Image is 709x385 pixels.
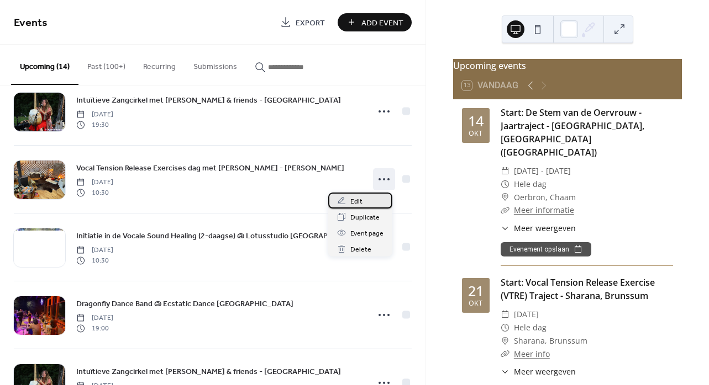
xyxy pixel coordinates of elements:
[76,110,113,120] span: [DATE]
[514,191,576,204] span: Oerbron, Chaam
[350,212,380,223] span: Duplicate
[469,300,482,307] div: okt
[468,114,484,128] div: 14
[469,130,482,137] div: okt
[501,347,510,361] div: ​
[501,164,510,178] div: ​
[350,228,384,239] span: Event page
[501,106,644,158] a: Start: De Stem van de Oervrouw - Jaartraject - [GEOGRAPHIC_DATA], [GEOGRAPHIC_DATA] ([GEOGRAPHIC_...
[501,242,591,256] button: Evenement opslaan
[350,196,363,207] span: Edit
[134,45,185,84] button: Recurring
[501,276,655,302] a: Start: Vocal Tension Release Exercise (VTRE) Traject - Sharana, Brunssum
[76,245,113,255] span: [DATE]
[78,45,134,84] button: Past (100+)
[514,321,547,334] span: Hele dag
[11,45,78,85] button: Upcoming (14)
[501,191,510,204] div: ​
[338,13,412,31] button: Add Event
[76,229,361,242] a: Initiatie in de Vocale Sound Healing (2-daagse) @ Lotusstudio [GEOGRAPHIC_DATA]
[501,178,510,191] div: ​
[76,365,341,378] a: Intuïtieve Zangcirkel met [PERSON_NAME] & friends - [GEOGRAPHIC_DATA]
[76,95,341,106] span: Intuïtieve Zangcirkel met [PERSON_NAME] & friends - [GEOGRAPHIC_DATA]
[76,297,293,310] a: Dragonfly Dance Band @ Ecstatic Dance [GEOGRAPHIC_DATA]
[76,188,113,197] span: 10:30
[501,366,576,377] button: ​Meer weergeven
[76,94,341,106] a: Intuïtieve Zangcirkel met [PERSON_NAME] & friends - [GEOGRAPHIC_DATA]
[76,298,293,310] span: Dragonfly Dance Band @ Ecstatic Dance [GEOGRAPHIC_DATA]
[453,59,682,72] div: Upcoming events
[514,366,576,377] span: Meer weergeven
[501,222,510,234] div: ​
[501,204,510,217] div: ​
[76,163,344,174] span: Vocal Tension Release Exercises dag met [PERSON_NAME] - [PERSON_NAME]
[76,178,113,188] span: [DATE]
[361,17,403,29] span: Add Event
[514,164,571,178] span: [DATE] - [DATE]
[185,45,246,84] button: Submissions
[501,321,510,334] div: ​
[76,366,341,378] span: Intuïtieve Zangcirkel met [PERSON_NAME] & friends - [GEOGRAPHIC_DATA]
[272,13,333,31] a: Export
[501,366,510,377] div: ​
[76,231,361,242] span: Initiatie in de Vocale Sound Healing (2-daagse) @ Lotusstudio [GEOGRAPHIC_DATA]
[514,205,574,215] a: Meer informatie
[350,244,371,255] span: Delete
[514,308,539,321] span: [DATE]
[76,323,113,333] span: 19:00
[514,349,550,359] a: Meer info
[501,334,510,347] div: ​
[514,222,576,234] span: Meer weergeven
[501,308,510,321] div: ​
[514,178,547,191] span: Hele dag
[501,222,576,234] button: ​Meer weergeven
[76,120,113,130] span: 19:30
[76,313,113,323] span: [DATE]
[14,12,48,34] span: Events
[514,334,587,347] span: Sharana, Brunssum
[468,284,484,298] div: 21
[76,162,344,174] a: Vocal Tension Release Exercises dag met [PERSON_NAME] - [PERSON_NAME]
[296,17,325,29] span: Export
[76,255,113,265] span: 10:30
